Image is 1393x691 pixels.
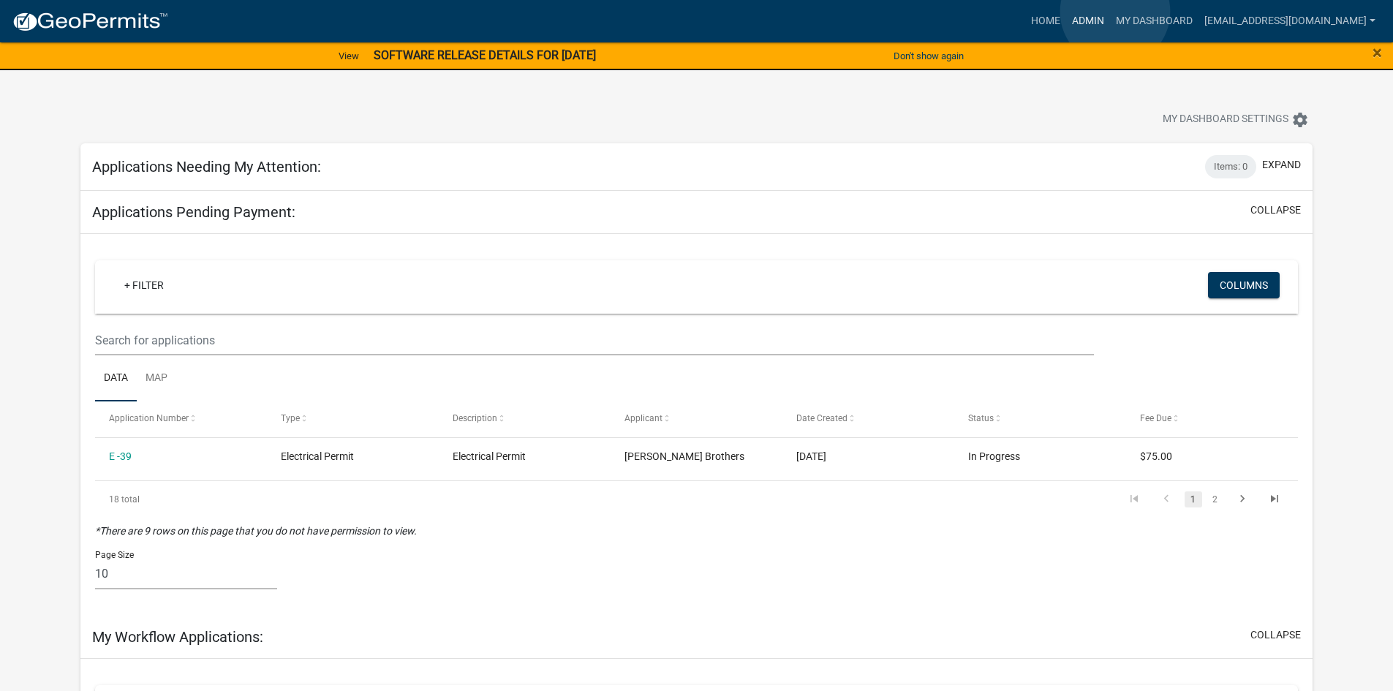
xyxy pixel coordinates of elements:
[333,44,365,68] a: View
[1373,44,1382,61] button: Close
[1204,487,1226,512] li: page 2
[95,401,267,437] datatable-header-cell: Application Number
[888,44,970,68] button: Don't show again
[954,401,1125,437] datatable-header-cell: Status
[439,401,611,437] datatable-header-cell: Description
[113,272,175,298] a: + Filter
[92,158,321,175] h5: Applications Needing My Attention:
[1207,491,1224,507] a: 2
[782,401,954,437] datatable-header-cell: Date Created
[453,413,497,423] span: Description
[1208,272,1280,298] button: Columns
[1198,7,1381,35] a: [EMAIL_ADDRESS][DOMAIN_NAME]
[137,355,176,402] a: Map
[1025,7,1066,35] a: Home
[1205,155,1256,178] div: Items: 0
[109,413,189,423] span: Application Number
[1182,487,1204,512] li: page 1
[796,450,826,462] span: 09/11/2025
[624,450,744,462] span: Peterman Brothers
[1250,627,1301,643] button: collapse
[1262,157,1301,173] button: expand
[92,203,295,221] h5: Applications Pending Payment:
[1125,401,1297,437] datatable-header-cell: Fee Due
[796,413,847,423] span: Date Created
[1140,450,1172,462] span: $75.00
[109,450,132,462] a: E -39
[1110,7,1198,35] a: My Dashboard
[95,481,333,518] div: 18 total
[95,525,417,537] i: *There are 9 rows on this page that you do not have permission to view.
[611,401,782,437] datatable-header-cell: Applicant
[281,413,300,423] span: Type
[1120,491,1148,507] a: go to first page
[1152,491,1180,507] a: go to previous page
[80,234,1313,616] div: collapse
[281,450,354,462] span: Electrical Permit
[1291,111,1309,129] i: settings
[1185,491,1202,507] a: 1
[267,401,439,437] datatable-header-cell: Type
[968,450,1020,462] span: In Progress
[374,48,596,62] strong: SOFTWARE RELEASE DETAILS FOR [DATE]
[1250,203,1301,218] button: collapse
[968,413,994,423] span: Status
[95,355,137,402] a: Data
[1140,413,1171,423] span: Fee Due
[453,450,526,462] span: Electrical Permit
[92,628,263,646] h5: My Workflow Applications:
[1066,7,1110,35] a: Admin
[1163,111,1288,129] span: My Dashboard Settings
[1261,491,1288,507] a: go to last page
[1228,491,1256,507] a: go to next page
[1151,105,1321,134] button: My Dashboard Settingssettings
[1373,42,1382,63] span: ×
[624,413,662,423] span: Applicant
[95,325,1093,355] input: Search for applications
